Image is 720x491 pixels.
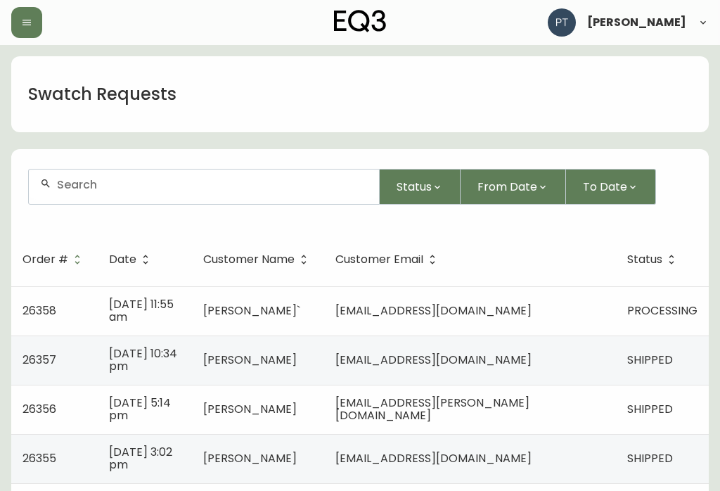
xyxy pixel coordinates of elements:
span: [DATE] 10:34 pm [109,345,177,374]
span: Date [109,255,136,264]
button: To Date [566,169,656,205]
span: SHIPPED [627,352,673,368]
img: logo [334,10,386,32]
span: 26358 [22,302,56,319]
span: [EMAIL_ADDRESS][PERSON_NAME][DOMAIN_NAME] [335,395,529,423]
span: [PERSON_NAME] [203,450,297,466]
span: To Date [583,178,627,196]
span: From Date [477,178,537,196]
span: [DATE] 3:02 pm [109,444,172,473]
input: Search [57,178,368,191]
span: 26356 [22,401,56,417]
span: [EMAIL_ADDRESS][DOMAIN_NAME] [335,450,532,466]
span: [PERSON_NAME] [203,401,297,417]
span: Date [109,253,155,266]
button: Status [380,169,461,205]
span: SHIPPED [627,401,673,417]
span: [EMAIL_ADDRESS][DOMAIN_NAME] [335,352,532,368]
span: [DATE] 11:55 am [109,296,174,325]
span: Status [627,255,662,264]
button: From Date [461,169,566,205]
span: PROCESSING [627,302,697,319]
span: [PERSON_NAME] [587,17,686,28]
h1: Swatch Requests [28,82,176,106]
span: Status [627,253,681,266]
img: 986dcd8e1aab7847125929f325458823 [548,8,576,37]
span: [DATE] 5:14 pm [109,395,171,423]
span: [EMAIL_ADDRESS][DOMAIN_NAME] [335,302,532,319]
span: Customer Name [203,255,295,264]
span: 26357 [22,352,56,368]
span: 26355 [22,450,56,466]
span: Order # [22,255,68,264]
span: Customer Name [203,253,313,266]
span: [PERSON_NAME]` [203,302,300,319]
span: Order # [22,253,86,266]
span: Customer Email [335,253,442,266]
span: Customer Email [335,255,423,264]
span: SHIPPED [627,450,673,466]
span: [PERSON_NAME] [203,352,297,368]
span: Status [397,178,432,196]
